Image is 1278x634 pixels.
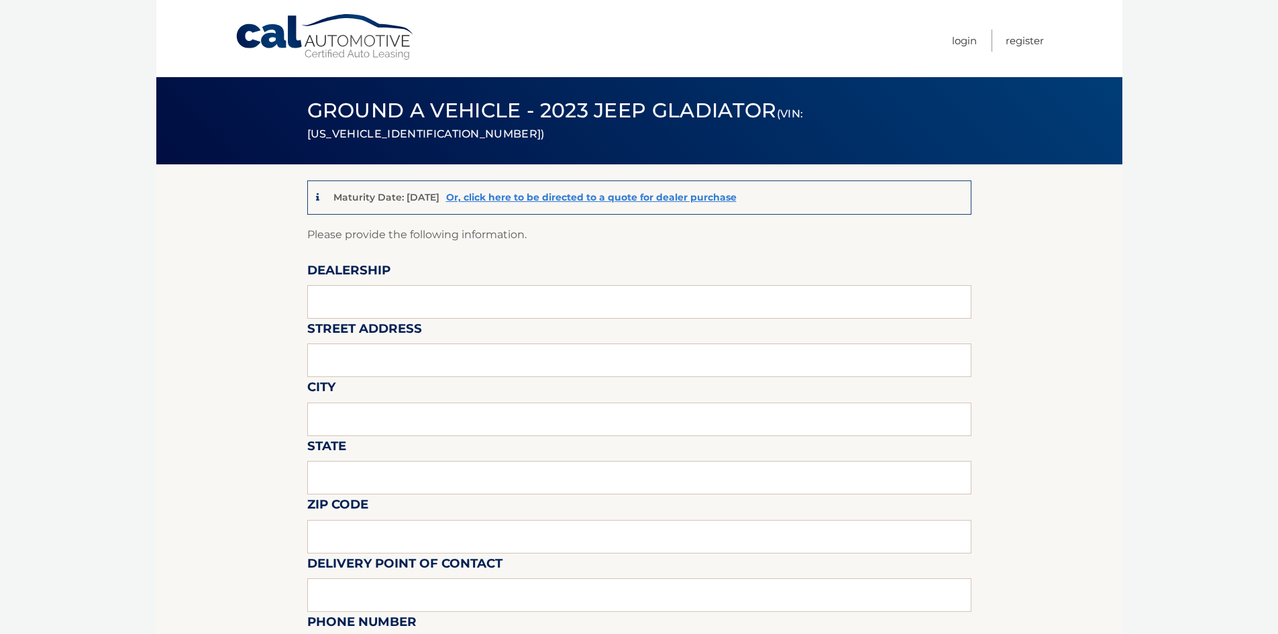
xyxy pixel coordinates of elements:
[307,260,390,285] label: Dealership
[952,30,977,52] a: Login
[307,377,335,402] label: City
[307,225,971,244] p: Please provide the following information.
[307,436,346,461] label: State
[1006,30,1044,52] a: Register
[307,98,804,143] span: Ground a Vehicle - 2023 Jeep Gladiator
[307,494,368,519] label: Zip Code
[307,553,502,578] label: Delivery Point of Contact
[333,191,439,203] p: Maturity Date: [DATE]
[446,191,737,203] a: Or, click here to be directed to a quote for dealer purchase
[307,319,422,344] label: Street Address
[235,13,416,61] a: Cal Automotive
